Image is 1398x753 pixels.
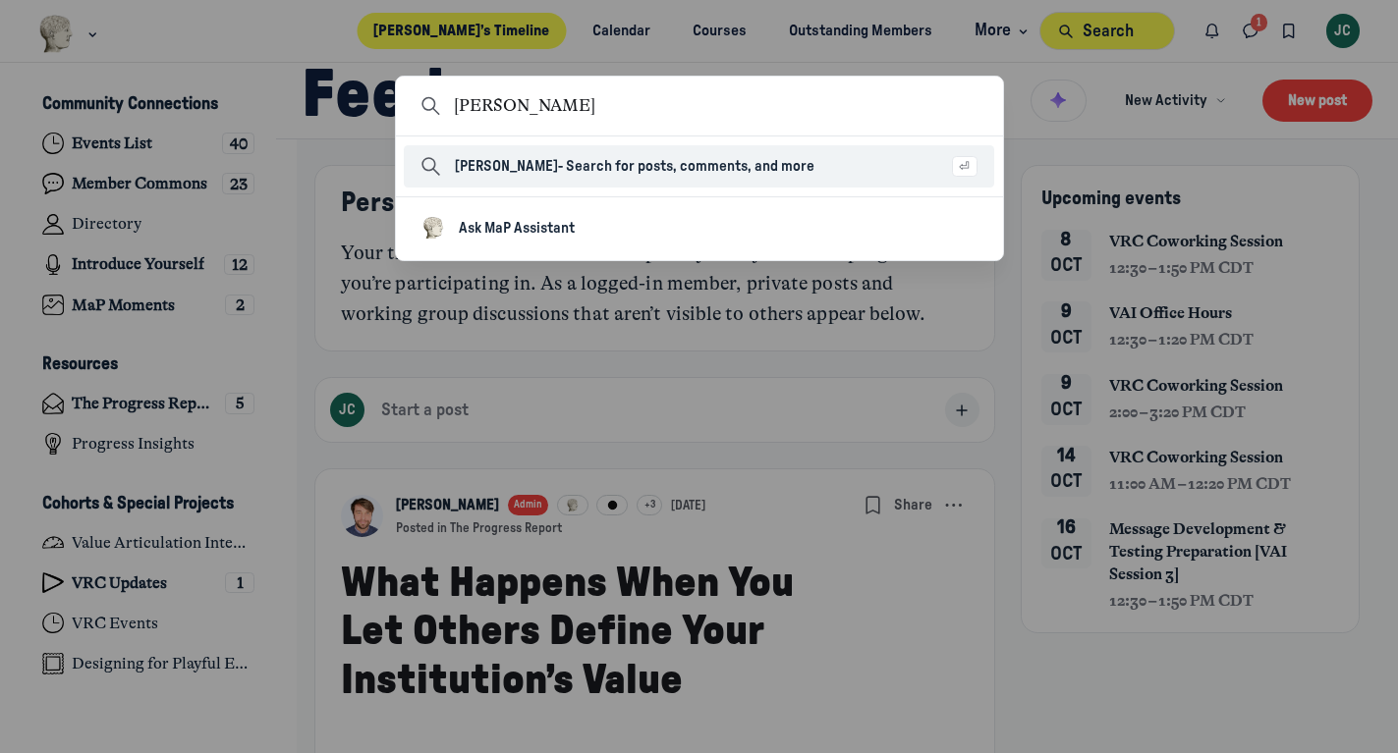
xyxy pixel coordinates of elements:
[455,159,814,174] span: [PERSON_NAME] - Search for posts, comments, and more
[454,93,998,119] input: Search or ask a question
[459,221,575,236] span: Ask MaP Assistant
[959,158,970,175] span: ⏎
[420,156,938,178] button: [PERSON_NAME]- Search for posts, comments, and more
[404,205,994,252] li: I help museum professionals navigate MaP's community and implement progress-focused methodologies...
[420,216,964,242] button: Ask MaP Assistant
[420,216,446,242] img: MaP Assistant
